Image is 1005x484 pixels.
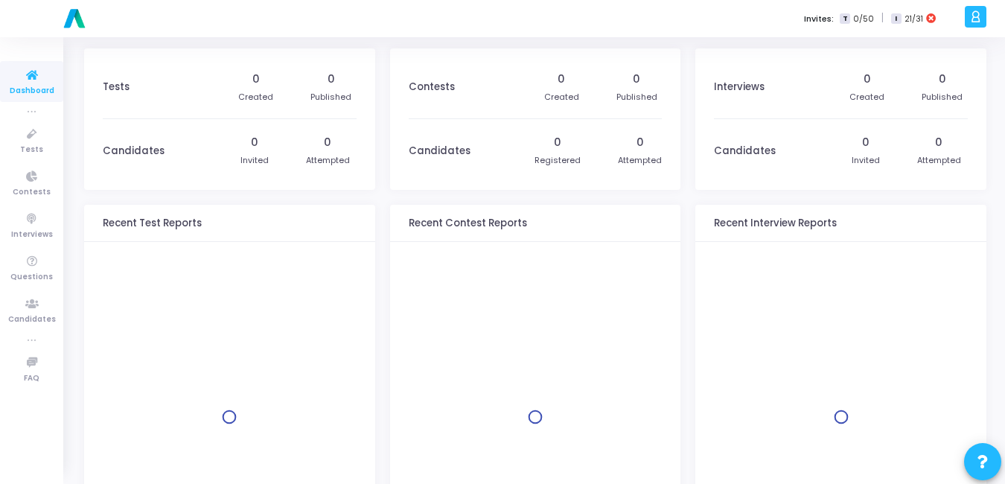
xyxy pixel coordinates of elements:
[10,271,53,284] span: Questions
[862,135,870,150] div: 0
[618,154,662,167] div: Attempted
[636,135,644,150] div: 0
[804,13,834,25] label: Invites:
[238,91,273,104] div: Created
[24,372,39,385] span: FAQ
[935,135,942,150] div: 0
[328,71,335,87] div: 0
[13,186,51,199] span: Contests
[917,154,961,167] div: Attempted
[252,71,260,87] div: 0
[240,154,269,167] div: Invited
[11,229,53,241] span: Interviews
[544,91,579,104] div: Created
[20,144,43,156] span: Tests
[852,154,880,167] div: Invited
[306,154,350,167] div: Attempted
[853,13,874,25] span: 0/50
[310,91,351,104] div: Published
[103,145,165,157] h3: Candidates
[103,217,202,229] h3: Recent Test Reports
[409,81,455,93] h3: Contests
[904,13,923,25] span: 21/31
[535,154,581,167] div: Registered
[103,81,130,93] h3: Tests
[714,145,776,157] h3: Candidates
[922,91,963,104] div: Published
[251,135,258,150] div: 0
[714,217,837,229] h3: Recent Interview Reports
[8,313,56,326] span: Candidates
[409,217,527,229] h3: Recent Contest Reports
[616,91,657,104] div: Published
[939,71,946,87] div: 0
[840,13,849,25] span: T
[714,81,765,93] h3: Interviews
[849,91,884,104] div: Created
[409,145,470,157] h3: Candidates
[10,85,54,98] span: Dashboard
[633,71,640,87] div: 0
[60,4,89,34] img: logo
[554,135,561,150] div: 0
[891,13,901,25] span: I
[881,10,884,26] span: |
[864,71,871,87] div: 0
[558,71,565,87] div: 0
[324,135,331,150] div: 0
